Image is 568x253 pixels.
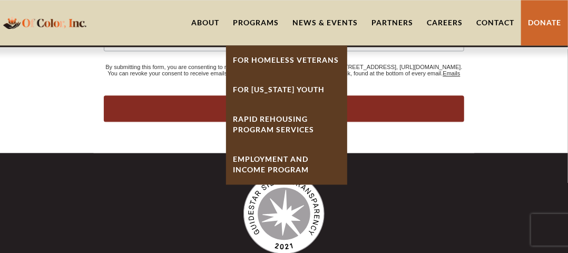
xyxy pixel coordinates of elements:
[226,144,347,184] a: Employment And Income Program
[226,45,347,75] a: For Homeless Veterans
[233,114,314,134] strong: Rapid ReHousing Program Services
[226,45,347,184] nav: Programs
[240,70,461,83] a: Emails are serviced by Constant Contact.
[226,104,347,144] a: Rapid ReHousing Program Services
[233,17,279,28] div: Programs
[104,64,464,83] p: By submitting this form, you are consenting to receive marketing emails from: Of Color Inc, [STRE...
[104,95,464,122] button: Sign up!
[226,75,347,104] a: For [US_STATE] Youth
